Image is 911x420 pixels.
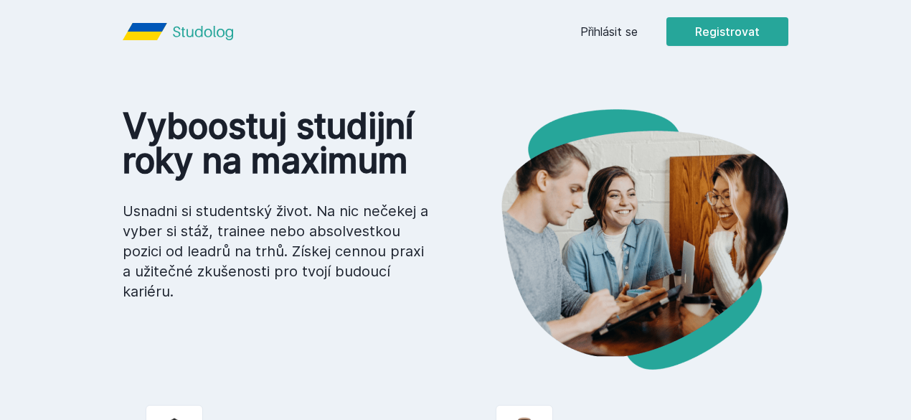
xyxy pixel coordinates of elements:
p: Usnadni si studentský život. Na nic nečekej a vyber si stáž, trainee nebo absolvestkou pozici od ... [123,201,433,302]
h1: Vyboostuj studijní roky na maximum [123,109,433,178]
img: hero.png [455,109,788,370]
button: Registrovat [666,17,788,46]
a: Přihlásit se [580,23,638,40]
